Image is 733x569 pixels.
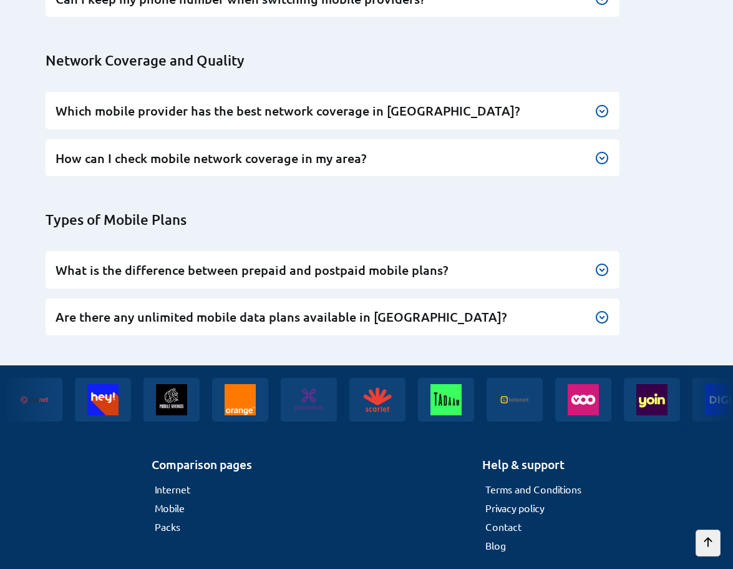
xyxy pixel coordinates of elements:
[623,378,679,422] img: Yoin banner logo
[595,310,609,325] img: Button to expand the text
[595,151,609,166] img: Button to expand the text
[417,378,473,422] img: Tadaam banner logo
[485,520,522,533] a: Contact
[6,378,62,422] img: Edpnet banner logo
[349,378,405,422] img: Scarlet banner logo
[74,378,130,422] img: Heytelecom banner logo
[485,502,544,514] a: Privacy policy
[143,378,199,422] img: Mobile vikings banner logo
[485,483,581,495] a: Terms and Conditions
[555,378,611,422] img: Voo banner logo
[56,262,609,279] h3: What is the difference between prepaid and postpaid mobile plans?
[56,102,609,119] h3: Which mobile provider has the best network coverage in [GEOGRAPHIC_DATA]?
[486,378,542,422] img: Telenet banner logo
[152,457,252,473] h2: Comparison pages
[595,262,609,277] img: Button to expand the text
[155,520,180,533] a: Packs
[155,483,190,495] a: Internet
[482,457,581,473] h2: Help & support
[155,502,185,514] a: Mobile
[485,539,506,552] a: Blog
[46,52,697,69] h2: Network Coverage and Quality
[595,104,609,119] img: Button to expand the text
[46,211,697,229] h2: Types of Mobile Plans
[56,150,609,167] h3: How can I check mobile network coverage in my area?
[211,378,268,422] img: Orange banner logo
[56,309,609,325] h3: Are there any unlimited mobile data plans available in [GEOGRAPHIC_DATA]?
[280,378,336,422] img: Proximus banner logo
